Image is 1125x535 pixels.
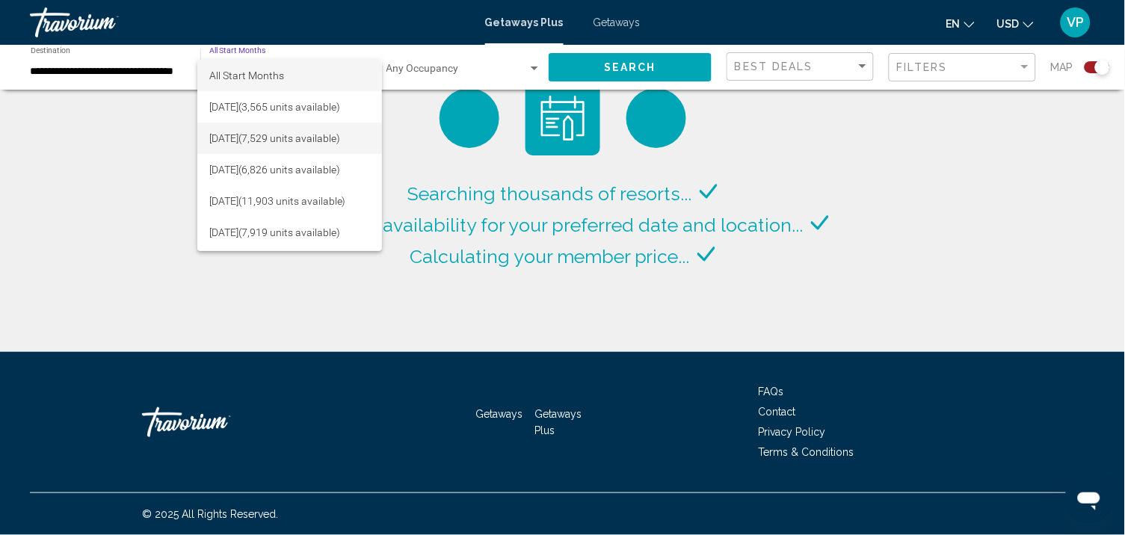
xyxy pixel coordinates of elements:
[209,154,370,185] span: [DATE] (6,826 units available)
[1065,475,1113,523] iframe: Button to launch messaging window
[209,91,370,123] span: [DATE] (3,565 units available)
[209,123,370,154] span: [DATE] (7,529 units available)
[209,217,370,248] span: [DATE] (7,919 units available)
[209,248,370,279] span: [DATE] (3,900 units available)
[209,185,370,217] span: [DATE] (11,903 units available)
[209,69,284,81] span: All Start Months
